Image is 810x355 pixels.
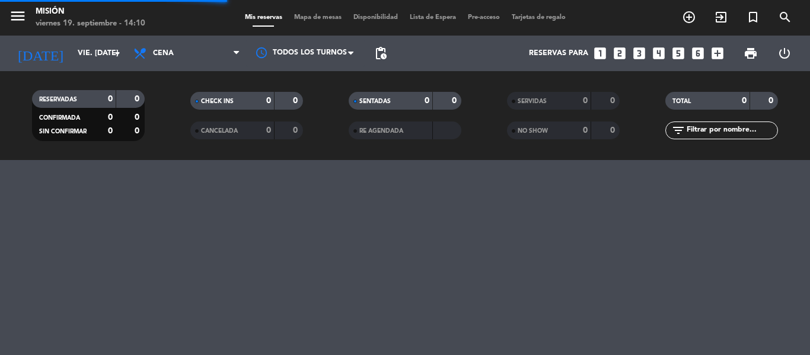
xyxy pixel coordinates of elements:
[201,128,238,134] span: CANCELADA
[746,10,760,24] i: turned_in_not
[777,46,792,60] i: power_settings_new
[742,97,747,105] strong: 0
[153,49,174,57] span: Cena
[39,97,77,103] span: RESERVADAS
[201,98,234,104] span: CHECK INS
[266,126,271,135] strong: 0
[288,14,347,21] span: Mapa de mesas
[108,95,113,103] strong: 0
[767,36,801,71] div: LOG OUT
[610,126,617,135] strong: 0
[610,97,617,105] strong: 0
[685,124,777,137] input: Filtrar por nombre...
[518,98,547,104] span: SERVIDAS
[714,10,728,24] i: exit_to_app
[36,18,145,30] div: viernes 19. septiembre - 14:10
[768,97,776,105] strong: 0
[108,113,113,121] strong: 0
[462,14,506,21] span: Pre-acceso
[9,7,27,29] button: menu
[425,97,429,105] strong: 0
[293,126,300,135] strong: 0
[452,97,459,105] strong: 0
[39,129,87,135] span: SIN CONFIRMAR
[359,128,403,134] span: RE AGENDADA
[135,95,142,103] strong: 0
[239,14,288,21] span: Mis reservas
[347,14,404,21] span: Disponibilidad
[710,46,725,61] i: add_box
[506,14,572,21] span: Tarjetas de regalo
[671,46,686,61] i: looks_5
[671,123,685,137] i: filter_list
[583,126,588,135] strong: 0
[374,46,388,60] span: pending_actions
[110,46,125,60] i: arrow_drop_down
[592,46,608,61] i: looks_one
[9,7,27,25] i: menu
[36,6,145,18] div: Misión
[135,113,142,121] strong: 0
[359,98,391,104] span: SENTADAS
[108,127,113,135] strong: 0
[744,46,758,60] span: print
[9,40,72,66] i: [DATE]
[690,46,706,61] i: looks_6
[404,14,462,21] span: Lista de Espera
[266,97,271,105] strong: 0
[612,46,627,61] i: looks_two
[632,46,647,61] i: looks_3
[529,49,588,57] span: Reservas para
[651,46,667,61] i: looks_4
[583,97,588,105] strong: 0
[682,10,696,24] i: add_circle_outline
[778,10,792,24] i: search
[135,127,142,135] strong: 0
[293,97,300,105] strong: 0
[39,115,80,121] span: CONFIRMADA
[672,98,691,104] span: TOTAL
[518,128,548,134] span: NO SHOW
